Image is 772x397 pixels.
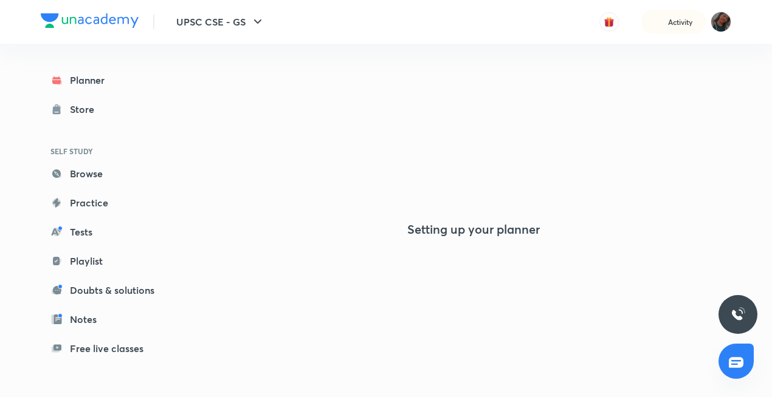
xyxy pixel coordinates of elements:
a: Tests [41,220,182,244]
button: UPSC CSE - GS [169,10,272,34]
a: Doubts & solutions [41,278,182,302]
a: Store [41,97,182,121]
a: Practice [41,191,182,215]
a: Free live classes [41,336,182,361]
img: deepa rani [711,12,731,32]
a: Company Logo [41,13,139,31]
h4: Setting up your planner [407,222,540,237]
a: Playlist [41,249,182,273]
h6: SELF STUDY [41,141,182,161]
img: Company Logo [41,13,139,28]
a: Planner [41,68,182,92]
div: Store [70,102,102,117]
a: Browse [41,161,182,186]
button: avatar [599,12,619,32]
img: avatar [604,16,615,27]
a: Notes [41,307,182,331]
img: activity [653,15,664,29]
img: ttu [731,307,745,322]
